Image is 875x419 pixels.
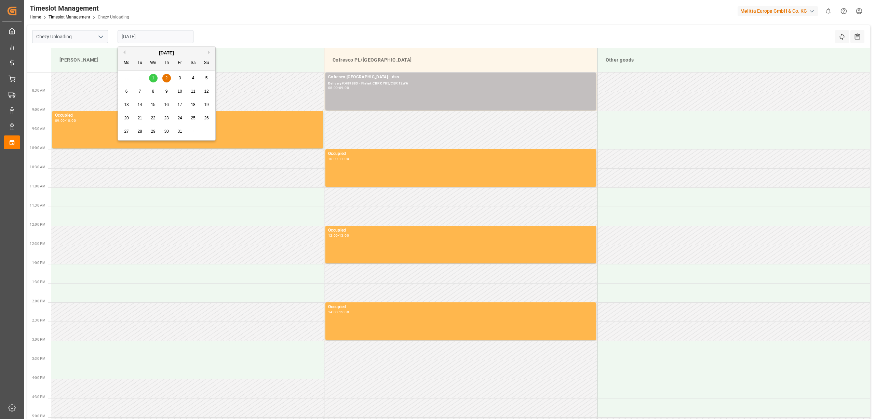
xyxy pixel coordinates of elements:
span: 2:00 PM [32,299,45,303]
div: 15:00 [339,311,349,314]
div: Choose Thursday, October 23rd, 2025 [162,114,171,122]
div: [DATE] [118,50,215,56]
div: Choose Wednesday, October 8th, 2025 [149,87,158,96]
div: Occupied [328,150,593,157]
span: 28 [137,129,142,134]
div: Choose Friday, October 24th, 2025 [176,114,184,122]
div: Choose Tuesday, October 21st, 2025 [136,114,144,122]
div: - [338,234,339,237]
a: Home [30,15,41,19]
div: Choose Sunday, October 26th, 2025 [202,114,211,122]
span: 21 [137,116,142,120]
input: Type to search/select [32,30,108,43]
span: 2 [165,76,168,80]
div: Choose Sunday, October 12th, 2025 [202,87,211,96]
div: - [338,86,339,89]
span: 9:30 AM [32,127,45,131]
span: 4 [192,76,194,80]
span: 13 [124,102,129,107]
div: - [338,157,339,160]
span: 18 [191,102,195,107]
span: 11:00 AM [30,184,45,188]
span: 24 [177,116,182,120]
span: 26 [204,116,208,120]
div: Choose Tuesday, October 7th, 2025 [136,87,144,96]
button: Previous Month [121,50,125,54]
div: Choose Friday, October 31st, 2025 [176,127,184,136]
div: Choose Tuesday, October 28th, 2025 [136,127,144,136]
span: 8:30 AM [32,89,45,92]
span: 29 [151,129,155,134]
div: 11:00 [339,157,349,160]
span: 11 [191,89,195,94]
span: 20 [124,116,129,120]
div: Choose Saturday, October 11th, 2025 [189,87,198,96]
span: 3:30 PM [32,357,45,361]
div: Choose Monday, October 20th, 2025 [122,114,131,122]
span: 7 [139,89,141,94]
div: 10:00 [66,119,76,122]
div: Choose Thursday, October 9th, 2025 [162,87,171,96]
div: Choose Wednesday, October 29th, 2025 [149,127,158,136]
button: Help Center [836,3,851,19]
div: Timeslot Management [30,3,129,13]
div: Choose Sunday, October 5th, 2025 [202,74,211,82]
span: 4:00 PM [32,376,45,380]
span: 12 [204,89,208,94]
div: Cofresco [GEOGRAPHIC_DATA] - dss [328,74,593,81]
div: Other goods [603,54,865,66]
div: 10:00 [328,157,338,160]
div: 13:00 [339,234,349,237]
span: 11:30 AM [30,204,45,207]
div: Occupied [328,227,593,234]
button: show 0 new notifications [821,3,836,19]
span: 1 [152,76,154,80]
div: Delivery#:489883 - Plate#:CBR CY85/CBR 12W6 [328,81,593,87]
span: 25 [191,116,195,120]
div: We [149,59,158,67]
span: 3 [179,76,181,80]
div: Choose Monday, October 13th, 2025 [122,101,131,109]
span: 10 [177,89,182,94]
span: 6 [125,89,128,94]
div: Choose Tuesday, October 14th, 2025 [136,101,144,109]
div: - [65,119,66,122]
button: Melitta Europa GmbH & Co. KG [738,4,821,17]
div: Choose Friday, October 3rd, 2025 [176,74,184,82]
div: Choose Wednesday, October 1st, 2025 [149,74,158,82]
div: Choose Thursday, October 2nd, 2025 [162,74,171,82]
span: 12:00 PM [30,223,45,226]
div: Choose Friday, October 17th, 2025 [176,101,184,109]
span: 3:00 PM [32,338,45,341]
span: 23 [164,116,169,120]
div: Choose Thursday, October 30th, 2025 [162,127,171,136]
span: 14 [137,102,142,107]
span: 8 [152,89,154,94]
span: 17 [177,102,182,107]
div: Mo [122,59,131,67]
div: Choose Sunday, October 19th, 2025 [202,101,211,109]
div: Choose Saturday, October 18th, 2025 [189,101,198,109]
span: 5:00 PM [32,414,45,418]
div: [PERSON_NAME] [57,54,319,66]
span: 16 [164,102,169,107]
div: 08:00 [328,86,338,89]
div: Choose Monday, October 27th, 2025 [122,127,131,136]
span: 9 [165,89,168,94]
span: 1:00 PM [32,261,45,265]
div: Choose Monday, October 6th, 2025 [122,87,131,96]
div: Choose Saturday, October 4th, 2025 [189,74,198,82]
a: Timeslot Management [49,15,90,19]
span: 5 [205,76,208,80]
div: Th [162,59,171,67]
div: 14:00 [328,311,338,314]
div: month 2025-10 [120,71,213,138]
span: 1:30 PM [32,280,45,284]
span: 9:00 AM [32,108,45,112]
div: Melitta Europa GmbH & Co. KG [738,6,818,16]
div: Fr [176,59,184,67]
div: Tu [136,59,144,67]
span: 22 [151,116,155,120]
span: 19 [204,102,208,107]
span: 27 [124,129,129,134]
